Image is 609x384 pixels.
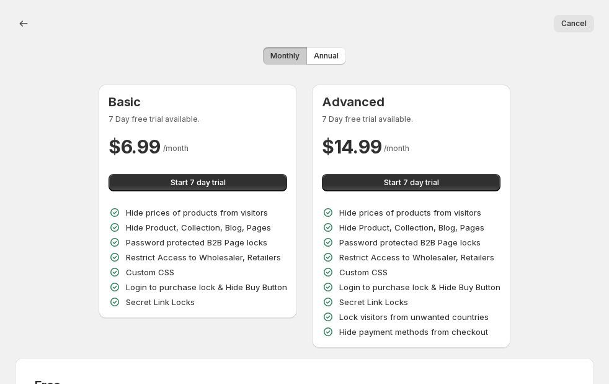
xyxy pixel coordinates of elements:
span: / month [384,144,409,153]
p: Login to purchase lock & Hide Buy Button [126,281,287,293]
p: Hide Product, Collection, Blog, Pages [339,221,484,234]
p: Hide Product, Collection, Blog, Pages [126,221,271,234]
p: Custom CSS [126,266,174,278]
span: / month [163,144,189,153]
button: back [15,15,32,32]
p: Secret Link Locks [126,296,195,308]
button: Monthly [263,47,307,65]
p: Password protected B2B Page locks [339,236,481,249]
span: Start 7 day trial [171,178,226,188]
p: Restrict Access to Wholesaler, Retailers [126,251,281,263]
h3: Advanced [322,94,500,109]
span: Start 7 day trial [384,178,439,188]
p: 7 Day free trial available. [109,114,287,124]
p: Hide prices of products from visitors [339,206,481,219]
p: Hide payment methods from checkout [339,326,488,338]
h2: $ 6.99 [109,134,161,159]
p: Password protected B2B Page locks [126,236,267,249]
p: Hide prices of products from visitors [126,206,268,219]
p: Secret Link Locks [339,296,408,308]
button: Start 7 day trial [109,174,287,191]
span: Annual [314,51,339,61]
span: Monthly [270,51,300,61]
span: Cancel [561,19,587,29]
p: Custom CSS [339,266,388,278]
button: Cancel [554,15,594,32]
button: Annual [306,47,346,65]
p: Restrict Access to Wholesaler, Retailers [339,251,494,263]
h2: $ 14.99 [322,134,381,159]
button: Start 7 day trial [322,174,500,191]
p: Lock visitors from unwanted countries [339,311,489,323]
p: 7 Day free trial available. [322,114,500,124]
p: Login to purchase lock & Hide Buy Button [339,281,500,293]
h3: Basic [109,94,287,109]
